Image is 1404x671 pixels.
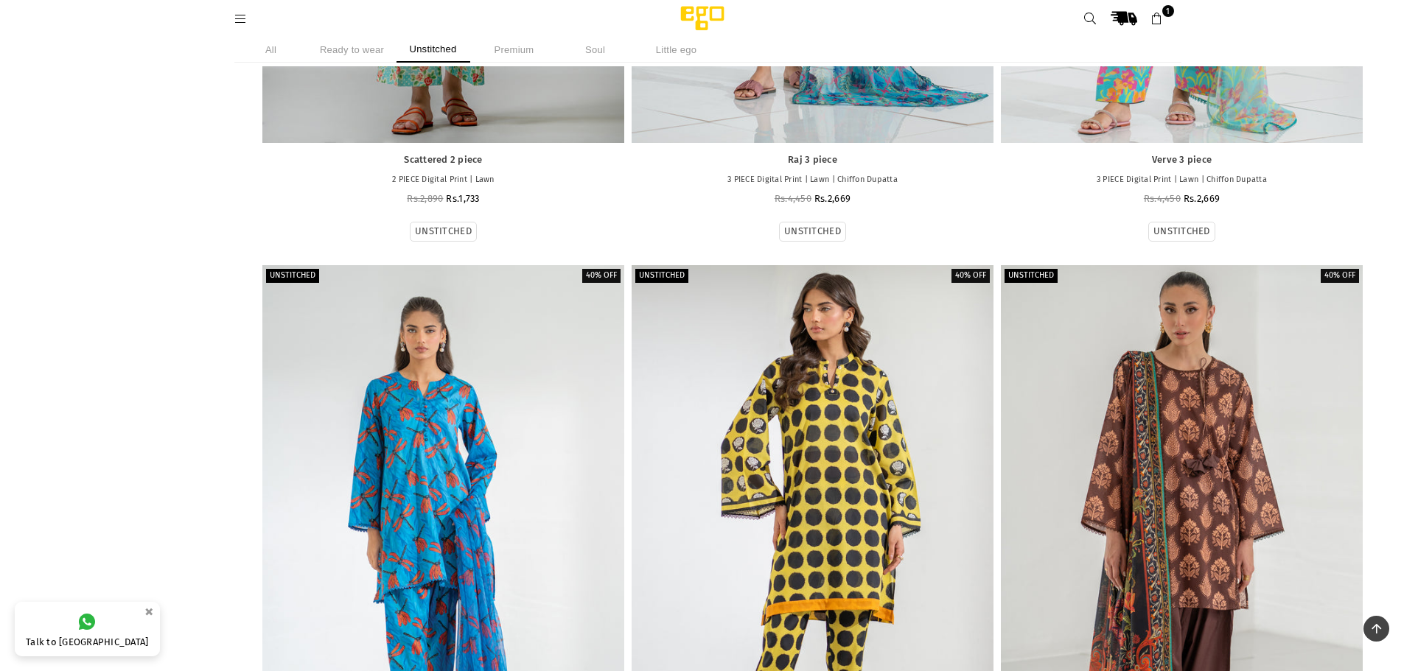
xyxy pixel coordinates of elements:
p: 2 PIECE Digital Print | Lawn [270,174,617,186]
label: 40% off [951,269,990,283]
span: Rs.2,890 [407,193,443,204]
label: 40% off [582,269,621,283]
li: Unstitched [397,37,470,63]
li: All [234,37,308,63]
span: Rs.1,733 [446,193,479,204]
label: Unstitched [266,269,319,283]
li: Soul [559,37,632,63]
label: UNSTITCHED [415,225,472,238]
a: Search [1078,5,1104,32]
a: Raj 3 piece [639,154,986,166]
a: 1 [1144,5,1170,32]
li: Little ego [640,37,713,63]
button: × [140,600,158,624]
img: Ego [640,4,765,33]
li: Ready to wear [315,37,389,63]
label: Unstitched [635,269,688,283]
span: Rs.2,669 [1184,193,1220,204]
label: Unstitched [1005,269,1058,283]
p: 3 PIECE Digital Print | Lawn | Chiffon Dupatta [1008,174,1355,186]
a: Scattered 2 piece [270,154,617,166]
label: 40% off [1321,269,1359,283]
p: 3 PIECE Digital Print | Lawn | Chiffon Dupatta [639,174,986,186]
label: UNSTITCHED [784,225,841,238]
span: 1 [1162,5,1174,17]
li: Premium [478,37,551,63]
span: Rs.4,450 [1144,193,1181,204]
a: Verve 3 piece [1008,154,1355,166]
a: Menu [228,13,254,24]
span: Rs.2,669 [814,193,851,204]
a: Talk to [GEOGRAPHIC_DATA] [15,602,160,656]
label: UNSTITCHED [1153,225,1210,238]
span: Rs.4,450 [775,193,811,204]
